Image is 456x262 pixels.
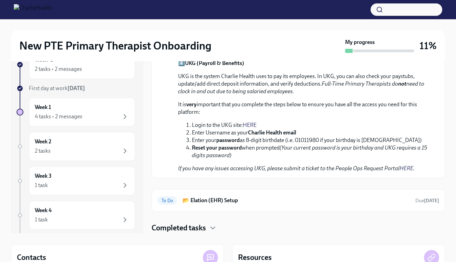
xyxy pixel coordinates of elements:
strong: UKG (Payroll & Benefits) [185,60,244,66]
span: Due [415,198,439,204]
div: 2 tasks • 2 messages [35,65,82,73]
strong: Reset your password [192,144,242,151]
li: when prompted [192,144,428,159]
h6: Week 3 [35,172,52,180]
strong: [DATE] [68,85,85,91]
div: 4 tasks • 2 messages [35,113,82,120]
li: Login to the UKG site: [192,121,428,129]
img: CharlieHealth [14,4,52,15]
a: HERE [243,122,257,128]
p: It is important that you complete the steps below to ensure you have all the access you need for ... [178,101,428,116]
h6: Week 1 [35,103,51,111]
h2: New PTE Primary Therapist Onboarding [19,39,211,53]
strong: [DATE] [424,198,439,204]
span: To Do [157,198,177,203]
h4: Completed tasks [152,223,206,233]
strong: My progress [345,39,375,46]
a: Week -12 tasks • 2 messages [17,50,135,79]
a: Week 41 task [17,201,135,230]
strong: Charlie Health email [248,129,296,136]
div: 2 tasks [35,147,51,155]
p: UKG is the system Charlie Health uses to pay its employees. In UKG, you can also check your payst... [178,73,428,95]
a: First day at work[DATE] [17,85,135,92]
span: August 22nd, 2025 07:00 [415,197,439,204]
li: Enter your as 8-digit birthdate (i.e. 01011980 if your birthday is [DEMOGRAPHIC_DATA]) [192,137,428,144]
em: If you have any issues accessing UKG, please submit a ticket to the People Ops Request Portal . [178,165,415,172]
h3: 11% [419,40,437,52]
div: 1 task [35,182,48,189]
h6: Week 4 [35,207,52,214]
em: (Your current password is your birthday and UKG requires a 15 digits password) [192,144,427,159]
a: Week 31 task [17,166,135,195]
strong: password [216,137,240,143]
a: To Do📂 Elation (EHR) SetupDue[DATE] [157,195,439,206]
a: HERE [400,165,413,172]
a: Week 22 tasks [17,132,135,161]
strong: very [186,101,197,108]
span: First day at work [29,85,85,91]
strong: not [398,80,406,87]
div: Completed tasks [152,223,445,233]
a: Week 14 tasks • 2 messages [17,98,135,127]
li: Enter Username as your [192,129,428,137]
h6: Week 2 [35,138,51,145]
p: 4️⃣ [178,59,428,67]
h6: 📂 Elation (EHR) Setup [183,197,410,204]
div: 1 task [35,216,48,223]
